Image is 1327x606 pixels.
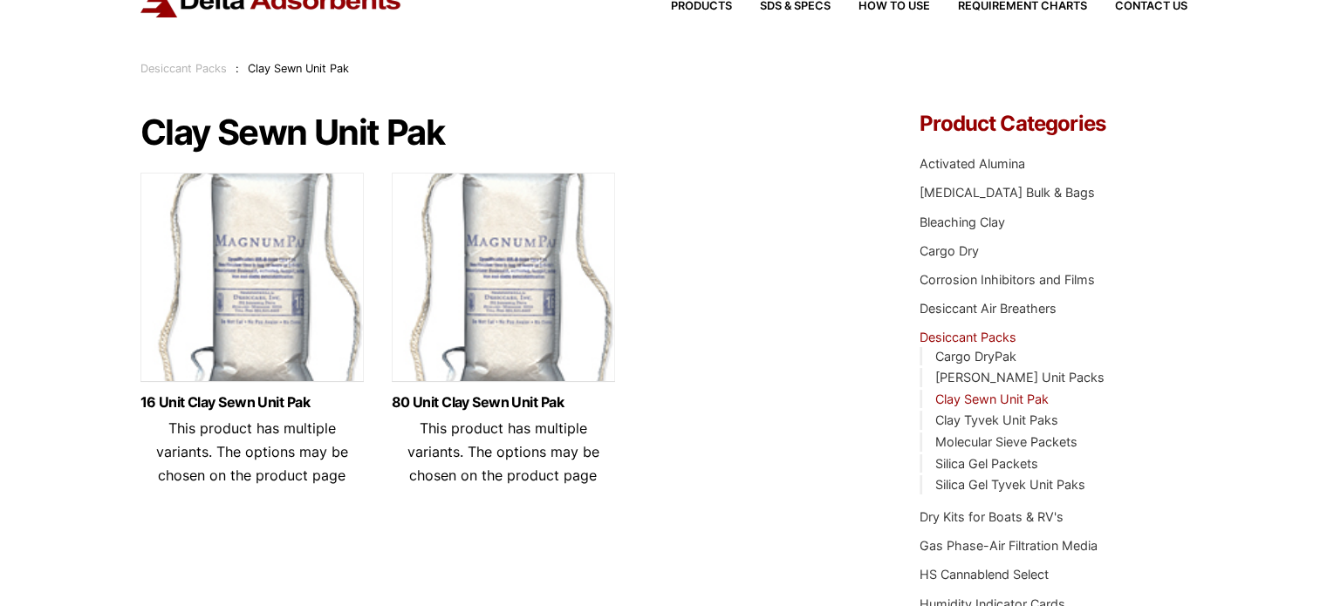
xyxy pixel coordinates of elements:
[643,1,732,12] a: Products
[920,272,1095,287] a: Corrosion Inhibitors and Films
[392,395,615,410] a: 80 Unit Clay Sewn Unit Pak
[920,156,1025,171] a: Activated Alumina
[930,1,1087,12] a: Requirement Charts
[236,62,239,75] span: :
[920,214,1005,229] a: Bleaching Clay
[671,1,732,12] span: Products
[1115,1,1187,12] span: Contact Us
[920,509,1064,524] a: Dry Kits for Boats & RV's
[407,419,599,484] span: This product has multiple variants. The options may be chosen on the product page
[920,538,1098,553] a: Gas Phase-Air Filtration Media
[140,395,364,410] a: 16 Unit Clay Sewn Unit Pak
[920,113,1187,134] h4: Product Categories
[140,62,227,75] a: Desiccant Packs
[831,1,930,12] a: How to Use
[934,456,1037,471] a: Silica Gel Packets
[934,370,1104,385] a: [PERSON_NAME] Unit Packs
[156,419,348,484] span: This product has multiple variants. The options may be chosen on the product page
[934,434,1077,449] a: Molecular Sieve Packets
[140,113,868,152] h1: Clay Sewn Unit Pak
[934,412,1057,427] a: Clay Tyvek Unit Paks
[858,1,930,12] span: How to Use
[920,301,1057,316] a: Desiccant Air Breathers
[920,243,979,258] a: Cargo Dry
[934,392,1048,406] a: Clay Sewn Unit Pak
[934,349,1016,364] a: Cargo DryPak
[248,62,349,75] span: Clay Sewn Unit Pak
[920,185,1095,200] a: [MEDICAL_DATA] Bulk & Bags
[760,1,831,12] span: SDS & SPECS
[920,330,1016,344] a: Desiccant Packs
[920,567,1049,582] a: HS Cannablend Select
[958,1,1087,12] span: Requirement Charts
[732,1,831,12] a: SDS & SPECS
[1087,1,1187,12] a: Contact Us
[934,477,1084,492] a: Silica Gel Tyvek Unit Paks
